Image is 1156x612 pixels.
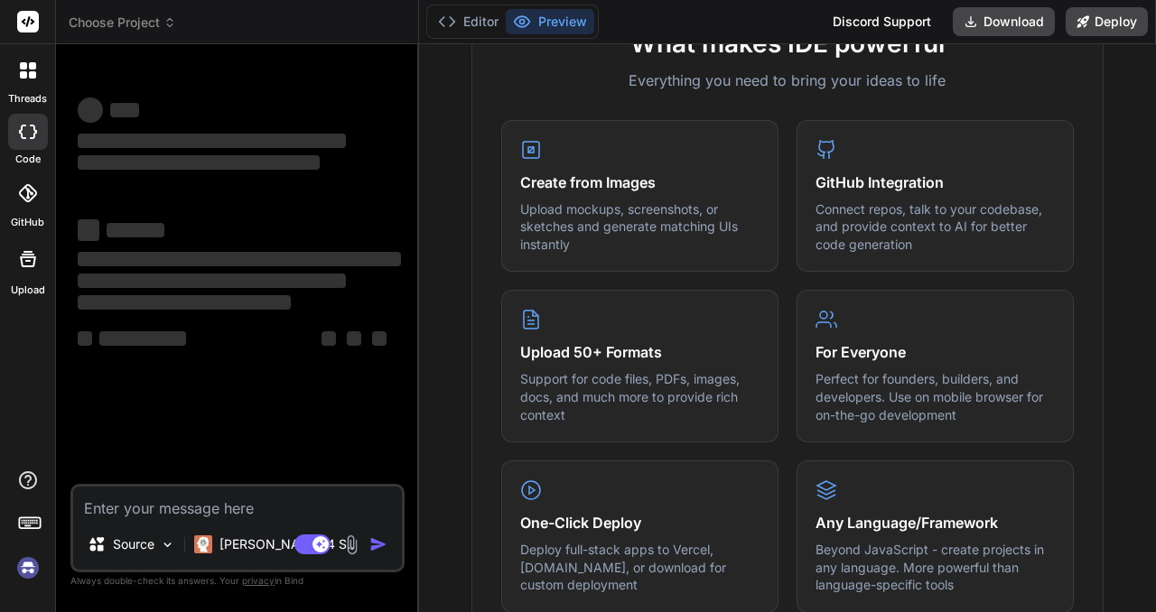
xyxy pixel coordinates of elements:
label: threads [8,91,47,107]
button: Editor [431,9,506,34]
p: Always double-check its answers. Your in Bind [70,572,405,589]
span: ‌ [78,331,92,346]
span: ‌ [110,103,139,117]
span: ‌ [372,331,387,346]
p: Perfect for founders, builders, and developers. Use on mobile browser for on-the-go development [816,370,1055,423]
h4: GitHub Integration [816,172,1055,193]
button: Preview [506,9,594,34]
button: Download [953,7,1055,36]
p: Support for code files, PDFs, images, docs, and much more to provide rich context [520,370,760,423]
span: ‌ [78,274,346,288]
label: Upload [11,283,45,298]
h4: One-Click Deploy [520,512,760,533]
span: ‌ [107,223,164,237]
h4: Create from Images [520,172,760,193]
span: privacy [242,575,275,586]
p: Everything you need to bring your ideas to life [501,70,1074,91]
span: ‌ [78,134,346,148]
img: attachment [341,534,362,555]
img: icon [369,535,387,553]
span: ‌ [347,331,361,346]
span: ‌ [322,331,336,346]
img: signin [13,552,43,583]
span: ‌ [99,331,186,346]
img: Pick Models [160,537,175,552]
p: [PERSON_NAME] 4 S.. [219,535,354,553]
span: ‌ [78,219,99,241]
span: Choose Project [69,14,176,32]
p: Beyond JavaScript - create projects in any language. More powerful than language-specific tools [816,541,1055,594]
label: GitHub [11,215,44,230]
h4: Upload 50+ Formats [520,341,760,363]
span: ‌ [78,252,401,266]
label: code [15,152,41,167]
p: Upload mockups, screenshots, or sketches and generate matching UIs instantly [520,200,760,254]
button: Deploy [1066,7,1148,36]
p: Source [113,535,154,553]
span: ‌ [78,155,320,170]
span: ‌ [78,295,291,310]
div: Discord Support [822,7,942,36]
p: Deploy full-stack apps to Vercel, [DOMAIN_NAME], or download for custom deployment [520,541,760,594]
h4: For Everyone [816,341,1055,363]
img: Claude 4 Sonnet [194,535,212,553]
span: ‌ [78,97,103,123]
h4: Any Language/Framework [816,512,1055,533]
p: Connect repos, talk to your codebase, and provide context to AI for better code generation [816,200,1055,254]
